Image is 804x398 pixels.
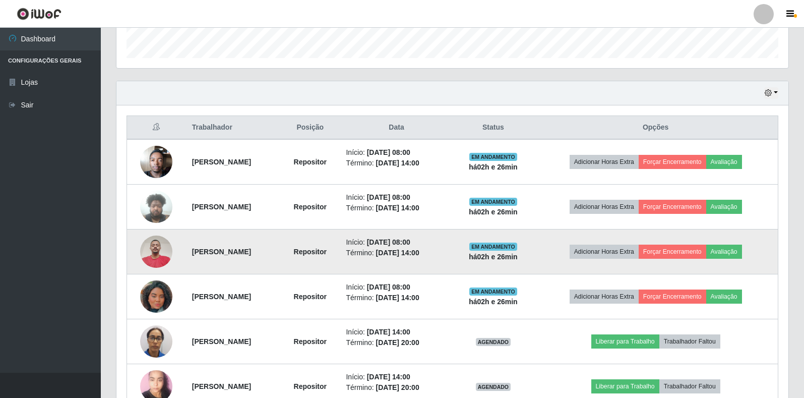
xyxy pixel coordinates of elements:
li: Início: [346,282,447,293]
button: Avaliação [706,155,742,169]
strong: [PERSON_NAME] [192,203,251,211]
button: Forçar Encerramento [639,245,706,259]
th: Opções [533,116,778,140]
th: Trabalhador [186,116,280,140]
button: Forçar Encerramento [639,200,706,214]
time: [DATE] 20:00 [376,338,419,347]
li: Término: [346,248,447,258]
span: EM ANDAMENTO [469,153,517,161]
time: [DATE] 14:00 [376,249,419,257]
span: AGENDADO [476,383,511,391]
button: Avaliação [706,290,742,304]
button: Trabalhador Faltou [659,334,720,349]
span: AGENDADO [476,338,511,346]
button: Avaliação [706,245,742,259]
button: Forçar Encerramento [639,155,706,169]
li: Término: [346,293,447,303]
button: Liberar para Trabalho [591,334,659,349]
strong: há 02 h e 26 min [469,298,518,306]
time: [DATE] 08:00 [367,283,410,291]
strong: há 02 h e 26 min [469,253,518,261]
th: Data [340,116,453,140]
time: [DATE] 14:00 [376,204,419,212]
li: Início: [346,327,447,337]
time: [DATE] 14:00 [376,159,419,167]
button: Avaliação [706,200,742,214]
strong: Repositor [294,382,327,390]
strong: [PERSON_NAME] [192,248,251,256]
strong: há 02 h e 26 min [469,208,518,216]
button: Liberar para Trabalho [591,379,659,393]
img: 1748622275930.jpeg [140,185,172,228]
strong: [PERSON_NAME] [192,382,251,390]
strong: [PERSON_NAME] [192,293,251,301]
li: Início: [346,147,447,158]
img: 1752325710297.jpeg [140,231,172,273]
strong: Repositor [294,337,327,346]
strong: Repositor [294,248,327,256]
li: Término: [346,382,447,393]
time: [DATE] 14:00 [367,373,410,381]
strong: Repositor [294,203,327,211]
th: Status [453,116,534,140]
th: Posição [280,116,340,140]
li: Início: [346,237,447,248]
span: EM ANDAMENTO [469,288,517,296]
time: [DATE] 20:00 [376,383,419,391]
img: CoreUI Logo [17,8,61,20]
li: Início: [346,372,447,382]
time: [DATE] 08:00 [367,238,410,246]
img: 1744637826389.jpeg [140,320,172,363]
button: Adicionar Horas Extra [570,290,639,304]
button: Adicionar Horas Extra [570,245,639,259]
button: Trabalhador Faltou [659,379,720,393]
li: Término: [346,337,447,348]
button: Forçar Encerramento [639,290,706,304]
time: [DATE] 14:00 [376,294,419,302]
strong: [PERSON_NAME] [192,337,251,346]
strong: há 02 h e 26 min [469,163,518,171]
li: Término: [346,158,447,168]
img: 1740137875720.jpeg [140,141,172,184]
img: 1752871343659.jpeg [140,268,172,325]
strong: Repositor [294,293,327,301]
time: [DATE] 14:00 [367,328,410,336]
li: Término: [346,203,447,213]
time: [DATE] 08:00 [367,193,410,201]
span: EM ANDAMENTO [469,243,517,251]
strong: [PERSON_NAME] [192,158,251,166]
button: Adicionar Horas Extra [570,155,639,169]
time: [DATE] 08:00 [367,148,410,156]
span: EM ANDAMENTO [469,198,517,206]
button: Adicionar Horas Extra [570,200,639,214]
li: Início: [346,192,447,203]
strong: Repositor [294,158,327,166]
